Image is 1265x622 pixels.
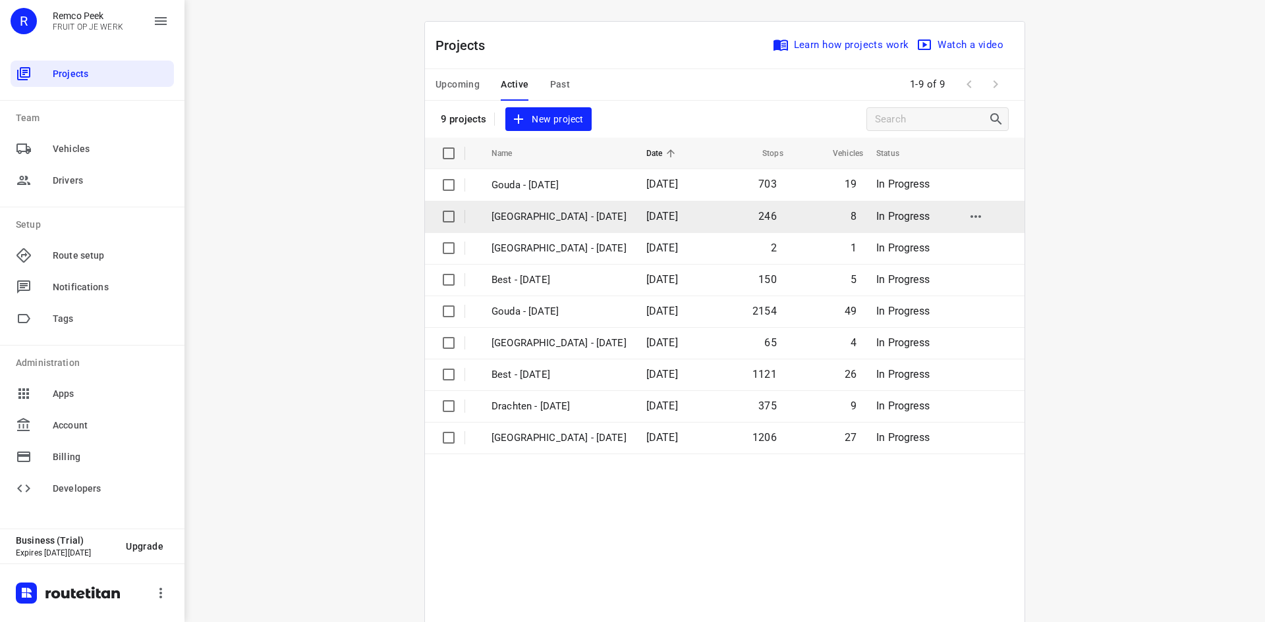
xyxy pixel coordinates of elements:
span: 2154 [752,305,777,317]
p: Team [16,111,174,125]
p: Gouda - Thursday [492,178,627,193]
span: 4 [851,336,857,349]
span: Route setup [53,249,169,263]
span: In Progress [876,210,930,222]
span: [DATE] [646,305,678,317]
span: Vehicles [53,142,169,156]
span: Stops [745,145,783,161]
span: 150 [758,273,777,286]
span: 246 [758,210,777,222]
span: Vehicles [816,145,863,161]
span: 9 [851,400,857,412]
p: [GEOGRAPHIC_DATA] - [DATE] [492,241,627,256]
span: Billing [53,450,169,464]
span: Next Page [982,71,1009,97]
p: [GEOGRAPHIC_DATA] - [DATE] [492,209,627,224]
span: 19 [845,178,857,190]
span: 65 [764,336,776,349]
span: Drivers [53,174,169,188]
div: Developers [11,475,174,502]
span: Previous Page [956,71,982,97]
div: Notifications [11,274,174,300]
div: Tags [11,305,174,332]
p: Projects [436,36,496,55]
span: Tags [53,312,169,326]
span: Projects [53,67,169,81]
span: In Progress [876,242,930,254]
p: Zwolle - Wednesday [492,430,627,446]
p: Drachten - Wednesday [492,399,627,414]
p: Gouda - Wednesday [492,304,627,319]
span: 27 [845,431,857,444]
span: Apps [53,387,169,401]
span: [DATE] [646,178,678,190]
p: 9 projects [441,113,486,125]
span: Upgrade [126,541,163,552]
p: Best - [DATE] [492,272,627,288]
span: [DATE] [646,242,678,254]
span: Notifications [53,280,169,294]
span: In Progress [876,178,930,190]
div: Apps [11,380,174,407]
span: 1-9 of 9 [905,70,951,99]
div: Vehicles [11,136,174,162]
span: Upcoming [436,76,480,93]
p: Administration [16,356,174,370]
input: Search projects [875,109,988,130]
span: [DATE] [646,400,678,412]
span: In Progress [876,400,930,412]
span: 375 [758,400,777,412]
span: [DATE] [646,210,678,222]
span: [DATE] [646,368,678,380]
span: 8 [851,210,857,222]
span: 1 [851,242,857,254]
span: 26 [845,368,857,380]
span: Name [492,145,530,161]
div: Account [11,412,174,438]
span: In Progress [876,336,930,349]
p: Business (Trial) [16,535,115,546]
span: In Progress [876,305,930,317]
p: Best - Wednesday [492,367,627,382]
span: Date [646,145,680,161]
span: In Progress [876,431,930,444]
span: Developers [53,482,169,496]
div: Projects [11,61,174,87]
div: Billing [11,444,174,470]
span: [DATE] [646,431,678,444]
button: Upgrade [115,534,174,558]
p: Setup [16,218,174,232]
span: 1206 [752,431,777,444]
span: 49 [845,305,857,317]
span: Account [53,419,169,432]
span: In Progress [876,368,930,380]
span: 5 [851,273,857,286]
button: New project [505,107,591,132]
span: Active [501,76,528,93]
span: Status [876,145,916,161]
span: 2 [771,242,777,254]
div: Search [988,111,1008,127]
span: Past [550,76,571,93]
span: [DATE] [646,336,678,349]
span: In Progress [876,273,930,286]
p: Remco Peek [53,11,123,21]
span: [DATE] [646,273,678,286]
span: New project [513,111,583,128]
span: 1121 [752,368,777,380]
div: Drivers [11,167,174,194]
p: FRUIT OP JE WERK [53,22,123,32]
p: Antwerpen - Wednesday [492,336,627,351]
div: R [11,8,37,34]
span: 703 [758,178,777,190]
p: Expires [DATE][DATE] [16,548,115,557]
div: Route setup [11,242,174,269]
